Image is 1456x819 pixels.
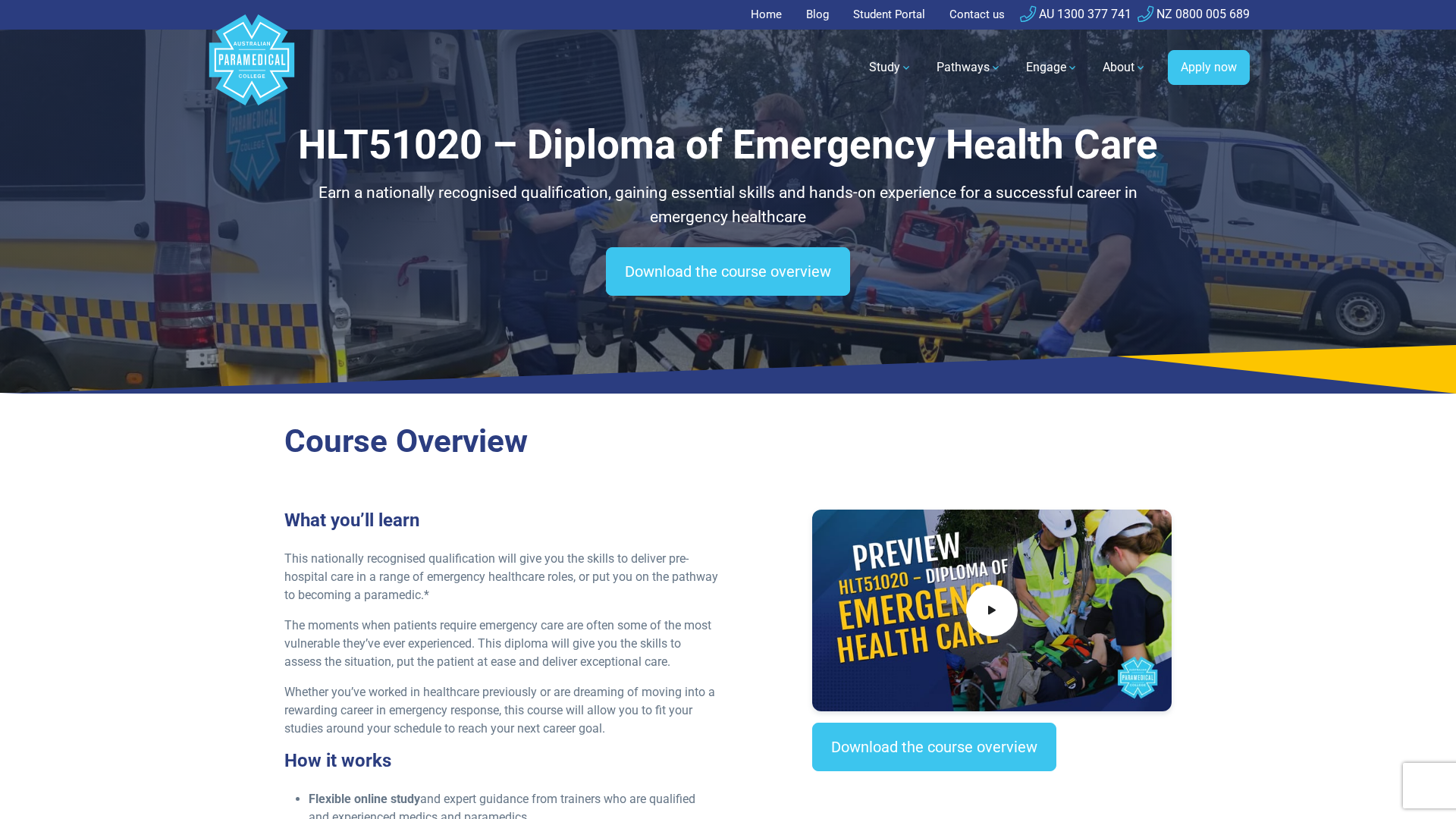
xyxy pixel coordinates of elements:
a: Download the course overview [606,247,850,296]
h1: HLT51020 – Diploma of Emergency Health Care [284,121,1172,169]
a: About [1094,46,1156,89]
a: Engage [1017,46,1087,89]
a: AU 1300 377 741 [1020,7,1131,21]
strong: Flexible online study [309,792,420,806]
a: Australian Paramedical College [206,30,297,106]
a: NZ 0800 005 689 [1137,7,1250,21]
a: Pathways [927,46,1011,89]
a: Study [860,46,921,89]
h3: What you’ll learn [284,510,719,532]
p: Earn a nationally recognised qualification, gaining essential skills and hands-on experience for ... [284,181,1172,229]
p: The moments when patients require emergency care are often some of the most vulnerable they’ve ev... [284,617,719,671]
p: This nationally recognised qualification will give you the skills to deliver pre-hospital care in... [284,550,719,604]
a: Download the course overview [812,723,1056,771]
a: Apply now [1168,50,1250,85]
h2: Course Overview [284,422,1172,461]
p: Whether you’ve worked in healthcare previously or are dreaming of moving into a rewarding career ... [284,683,719,738]
h3: How it works [284,750,719,772]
